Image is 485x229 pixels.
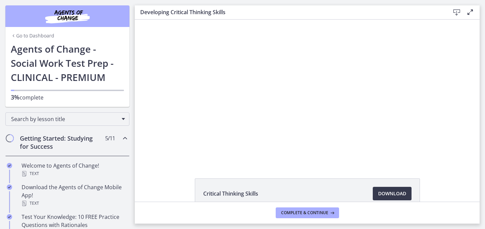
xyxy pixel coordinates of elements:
button: Complete & continue [276,207,339,218]
div: Text [22,199,127,207]
span: Complete & continue [281,210,328,216]
span: Download [378,190,406,198]
h1: Agents of Change - Social Work Test Prep - CLINICAL - PREMIUM [11,42,124,84]
img: Agents of Change [27,8,108,24]
div: Text [22,170,127,178]
h2: Getting Started: Studying for Success [20,134,102,150]
span: Search by lesson title [11,115,118,123]
h3: Developing Critical Thinking Skills [140,8,439,16]
iframe: Video Lesson [135,20,480,163]
a: Download [373,187,412,200]
div: Download the Agents of Change Mobile App! [22,183,127,207]
div: Search by lesson title [5,112,129,126]
span: Critical Thinking Skills [203,190,258,198]
a: Go to Dashboard [11,32,54,39]
i: Completed [7,163,12,168]
p: complete [11,93,124,102]
i: Completed [7,184,12,190]
span: 5 / 11 [105,134,115,142]
span: 3% [11,93,20,101]
div: Welcome to Agents of Change! [22,162,127,178]
i: Completed [7,214,12,220]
